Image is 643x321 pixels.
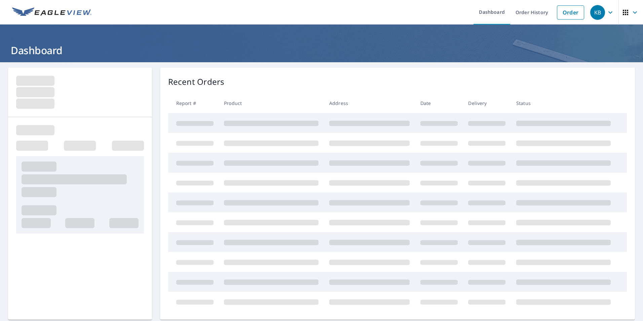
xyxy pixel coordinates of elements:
h1: Dashboard [8,43,635,57]
th: Date [415,93,463,113]
p: Recent Orders [168,76,225,88]
div: KB [590,5,605,20]
img: EV Logo [12,7,91,17]
th: Report # [168,93,219,113]
th: Address [324,93,415,113]
a: Order [557,5,584,20]
th: Delivery [463,93,511,113]
th: Status [511,93,616,113]
th: Product [219,93,324,113]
